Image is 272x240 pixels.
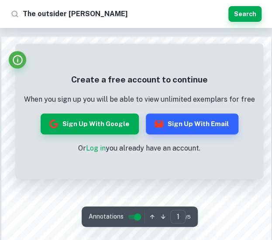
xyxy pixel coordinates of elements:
[24,143,255,154] p: Or you already have an account.
[89,212,124,221] span: Annotations
[9,51,26,69] button: Info
[24,94,255,105] p: When you sign up you will be able to view unlimited exemplars for free
[24,73,255,86] h5: Create a free account to continue
[186,213,191,221] span: / 5
[86,144,106,152] a: Log in
[41,113,139,134] button: Sign up with Google
[23,7,225,21] input: Search for any exemplars...
[228,6,262,22] button: Search
[146,113,238,134] button: Sign up with Email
